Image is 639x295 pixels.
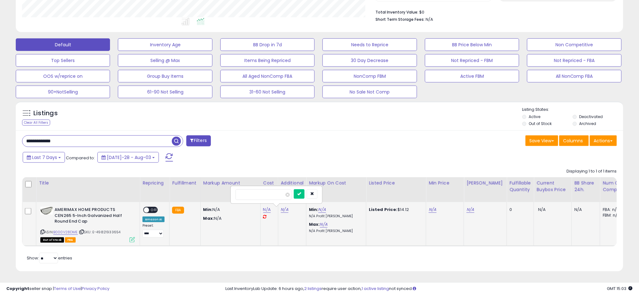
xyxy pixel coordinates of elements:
[369,207,398,213] b: Listed Price:
[529,114,541,119] label: Active
[203,216,256,221] p: N/A
[369,207,421,213] div: $14.12
[425,38,519,51] button: BB Price Below Min
[304,286,322,292] a: 2 listings
[97,152,159,163] button: [DATE]-28 - Aug-03
[529,121,552,126] label: Out of Stock
[467,180,504,186] div: [PERSON_NAME]
[6,286,109,292] div: seller snap | |
[375,8,612,15] li: $0
[425,70,519,82] button: Active FBM
[55,207,131,226] b: AMERIMAX HOME PRODUCTS CEN265 5-Inch Galvanized Half Round End Cap
[82,286,109,292] a: Privacy Policy
[306,177,366,202] th: The percentage added to the cost of goods (COGS) that forms the calculator for Min & Max prices.
[79,230,120,235] span: | SKU: E-49821933654
[559,135,589,146] button: Columns
[603,207,624,213] div: FBA: n/a
[203,180,258,186] div: Markup Amount
[527,54,621,67] button: Not Repriced - FBA
[425,54,519,67] button: Not Repriced - FBM
[603,180,626,193] div: Num of Comp.
[318,207,326,213] a: N/A
[6,286,29,292] strong: Copyright
[362,286,389,292] a: 1 active listing
[527,70,621,82] button: All NonComp FBA
[538,207,546,213] span: N/A
[309,207,318,213] b: Min:
[429,180,461,186] div: Min Price
[186,135,211,146] button: Filters
[33,109,58,118] h5: Listings
[66,155,95,161] span: Compared to:
[320,221,328,228] a: N/A
[522,107,623,113] p: Listing States:
[23,152,65,163] button: Last 7 Days
[40,207,135,242] div: ASIN:
[322,54,417,67] button: 30 Day Decrease
[603,213,624,218] div: FBM: n/a
[527,38,621,51] button: Non Competitive
[509,207,529,213] div: 0
[322,86,417,98] button: No Sale Not Comp
[203,215,214,221] strong: Max:
[40,237,64,243] span: All listings that are currently out of stock and unavailable for purchase on Amazon
[142,224,165,238] div: Preset:
[142,180,167,186] div: Repricing
[16,38,110,51] button: Default
[16,86,110,98] button: 90+NotSelling
[467,207,474,213] a: N/A
[322,38,417,51] button: Needs to Reprice
[220,86,315,98] button: 31-60 Not Selling
[172,180,198,186] div: Fulfillment
[220,38,315,51] button: BB Drop in 7d
[607,286,633,292] span: 2025-08-11 15:03 GMT
[40,207,53,215] img: 41xlEYajdkL._SL40_.jpg
[118,54,212,67] button: Selling @ Max
[107,154,151,161] span: [DATE]-28 - Aug-03
[65,237,76,243] span: FBA
[429,207,436,213] a: N/A
[203,207,213,213] strong: Min:
[263,207,271,213] a: N/A
[309,180,363,186] div: Markup on Cost
[142,217,165,222] div: Amazon AI
[574,207,595,213] div: N/A
[281,180,304,193] div: Additional Cost
[203,207,256,213] p: N/A
[509,180,531,193] div: Fulfillable Quantity
[263,180,276,186] div: Cost
[118,86,212,98] button: 61-90 Not Selling
[220,54,315,67] button: Items Being Repriced
[590,135,617,146] button: Actions
[309,214,361,218] p: N/A Profit [PERSON_NAME]
[22,120,50,126] div: Clear All Filters
[309,221,320,227] b: Max:
[54,286,81,292] a: Terms of Use
[579,121,596,126] label: Archived
[172,207,184,214] small: FBA
[32,154,57,161] span: Last 7 Days
[369,180,423,186] div: Listed Price
[574,180,597,193] div: BB Share 24h.
[16,54,110,67] button: Top Sellers
[426,16,433,22] span: N/A
[375,17,425,22] b: Short Term Storage Fees:
[375,9,418,15] b: Total Inventory Value:
[579,114,603,119] label: Deactivated
[53,230,78,235] a: B000V28DME
[567,168,617,174] div: Displaying 1 to 1 of 1 items
[149,207,159,213] span: OFF
[118,70,212,82] button: Group Buy Items
[220,70,315,82] button: All Aged NonComp FBA
[225,286,633,292] div: Last InventoryLab Update: 6 hours ago, require user action, not synced.
[27,255,72,261] span: Show: entries
[322,70,417,82] button: NonComp FBM
[526,135,558,146] button: Save View
[118,38,212,51] button: Inventory Age
[309,229,361,233] p: N/A Profit [PERSON_NAME]
[537,180,569,193] div: Current Buybox Price
[281,207,288,213] a: N/A
[563,138,583,144] span: Columns
[39,180,137,186] div: Title
[16,70,110,82] button: OOS w/reprice on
